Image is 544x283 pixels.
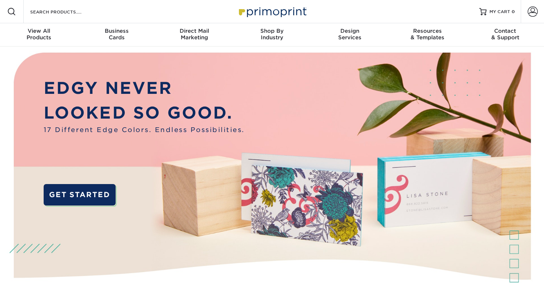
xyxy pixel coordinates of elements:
a: GET STARTED [44,184,116,206]
a: Resources& Templates [389,23,467,47]
span: Direct Mail [155,28,233,34]
span: Shop By [233,28,311,34]
div: Industry [233,28,311,41]
span: Contact [466,28,544,34]
div: Cards [78,28,156,41]
span: MY CART [489,9,510,15]
img: Primoprint [236,4,308,19]
p: EDGY NEVER [44,76,245,100]
input: SEARCH PRODUCTS..... [29,7,100,16]
span: 0 [512,9,515,14]
a: Shop ByIndustry [233,23,311,47]
a: BusinessCards [78,23,156,47]
span: Business [78,28,156,34]
span: Resources [389,28,467,34]
span: 17 Different Edge Colors. Endless Possibilities. [44,125,245,135]
div: & Support [466,28,544,41]
span: Design [311,28,389,34]
a: Direct MailMarketing [155,23,233,47]
a: Contact& Support [466,23,544,47]
div: Marketing [155,28,233,41]
p: LOOKED SO GOOD. [44,101,245,125]
div: & Templates [389,28,467,41]
a: DesignServices [311,23,389,47]
div: Services [311,28,389,41]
